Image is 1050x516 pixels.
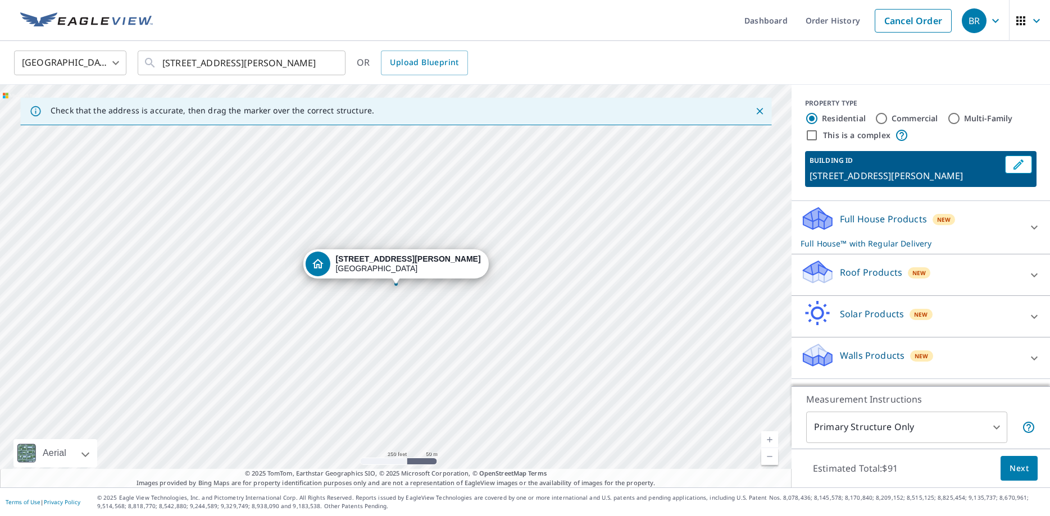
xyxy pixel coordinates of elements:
[245,469,547,478] span: © 2025 TomTom, Earthstar Geographics SIO, © 2025 Microsoft Corporation, ©
[1001,456,1038,481] button: Next
[479,469,526,477] a: OpenStreetMap
[39,439,70,467] div: Aerial
[823,130,890,141] label: This is a complex
[335,254,480,273] div: [GEOGRAPHIC_DATA]
[1010,462,1029,476] span: Next
[6,499,80,505] p: |
[335,254,480,263] strong: [STREET_ADDRESS][PERSON_NAME]
[822,113,866,124] label: Residential
[912,268,926,277] span: New
[357,51,468,75] div: OR
[1005,156,1032,173] button: Edit building 1
[20,12,153,29] img: EV Logo
[162,47,322,79] input: Search by address or latitude-longitude
[801,206,1041,249] div: Full House ProductsNewFull House™ with Regular Delivery
[964,113,1013,124] label: Multi-Family
[381,51,467,75] a: Upload Blueprint
[13,439,97,467] div: Aerial
[761,448,778,465] a: Current Level 17, Zoom Out
[804,456,907,481] p: Estimated Total: $91
[801,300,1041,332] div: Solar ProductsNew
[51,106,374,116] p: Check that the address is accurate, then drag the marker over the correct structure.
[1022,421,1035,434] span: Your report will include only the primary structure on the property. For example, a detached gara...
[761,431,778,448] a: Current Level 17, Zoom In
[801,238,1021,249] p: Full House™ with Regular Delivery
[14,47,126,79] div: [GEOGRAPHIC_DATA]
[6,498,40,506] a: Terms of Use
[962,8,987,33] div: BR
[840,212,927,226] p: Full House Products
[840,307,904,321] p: Solar Products
[805,98,1037,108] div: PROPERTY TYPE
[752,104,767,118] button: Close
[937,215,951,224] span: New
[840,266,902,279] p: Roof Products
[810,169,1001,182] p: [STREET_ADDRESS][PERSON_NAME]
[914,310,928,319] span: New
[806,392,1035,406] p: Measurement Instructions
[303,249,488,284] div: Dropped pin, building 1, Residential property, 14706 Norwood St Overland Park, KS 66224
[801,259,1041,291] div: Roof ProductsNew
[44,498,80,506] a: Privacy Policy
[915,351,929,360] span: New
[806,412,1007,443] div: Primary Structure Only
[528,469,547,477] a: Terms
[801,342,1041,374] div: Walls ProductsNew
[390,56,458,70] span: Upload Blueprint
[840,349,904,362] p: Walls Products
[97,494,1044,510] p: © 2025 Eagle View Technologies, Inc. and Pictometry International Corp. All Rights Reserved. Repo...
[810,156,853,165] p: BUILDING ID
[875,9,952,33] a: Cancel Order
[892,113,938,124] label: Commercial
